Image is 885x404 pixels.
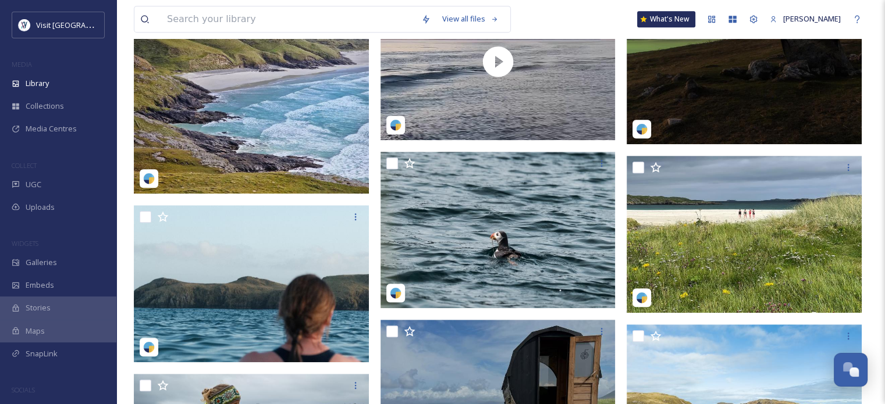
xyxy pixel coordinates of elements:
img: immersehebrides-18075793501814809.jpg [134,205,369,362]
span: Galleries [26,257,57,268]
input: Search your library [161,6,415,32]
span: Maps [26,326,45,337]
a: [PERSON_NAME] [764,8,847,30]
img: snapsea-logo.png [636,292,648,303]
span: SOCIALS [12,385,35,394]
span: Stories [26,302,51,313]
img: snapsea-logo.png [390,287,401,299]
img: snapsea-logo.png [143,341,155,353]
span: Media Centres [26,123,77,134]
a: View all files [436,8,504,30]
span: MEDIA [12,60,32,69]
span: SnapLink [26,348,58,359]
span: Library [26,78,49,89]
span: [PERSON_NAME] [783,13,841,24]
img: snapsea-logo.png [636,123,648,135]
img: snapsea-logo.png [143,173,155,184]
span: UGC [26,179,41,190]
span: WIDGETS [12,239,38,248]
button: Open Chat [834,353,868,387]
span: Embeds [26,280,54,291]
img: immersehebrides-18076350688990658.jpg [381,152,616,309]
img: Untitled%20design%20%2897%29.png [19,19,30,31]
span: COLLECT [12,161,37,170]
span: Collections [26,101,64,112]
span: Visit [GEOGRAPHIC_DATA] [36,19,126,30]
a: What's New [637,11,695,27]
span: Uploads [26,202,55,213]
img: immersehebrides-18074021350829557.jpg [627,156,862,313]
img: snapsea-logo.png [390,119,401,131]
